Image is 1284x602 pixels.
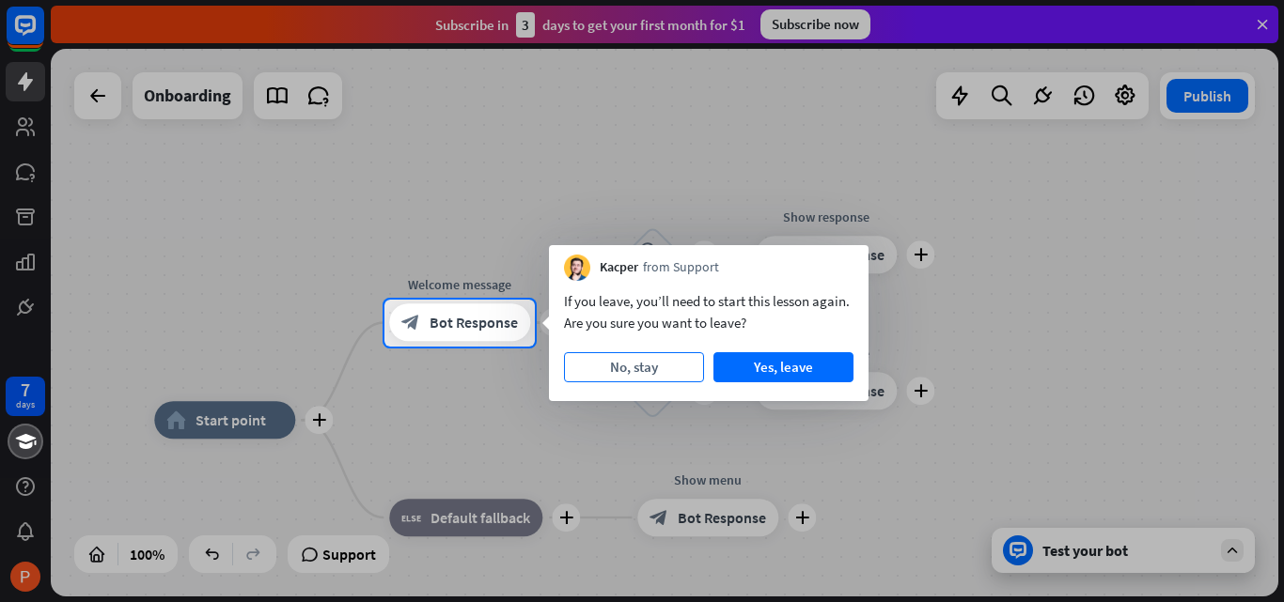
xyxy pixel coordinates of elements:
[15,8,71,64] button: Open LiveChat chat widget
[643,258,719,277] span: from Support
[600,258,638,277] span: Kacper
[564,290,853,333] div: If you leave, you’ll need to start this lesson again. Are you sure you want to leave?
[713,352,853,382] button: Yes, leave
[564,352,704,382] button: No, stay
[430,314,518,332] span: Bot Response
[401,314,420,332] i: block_bot_response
